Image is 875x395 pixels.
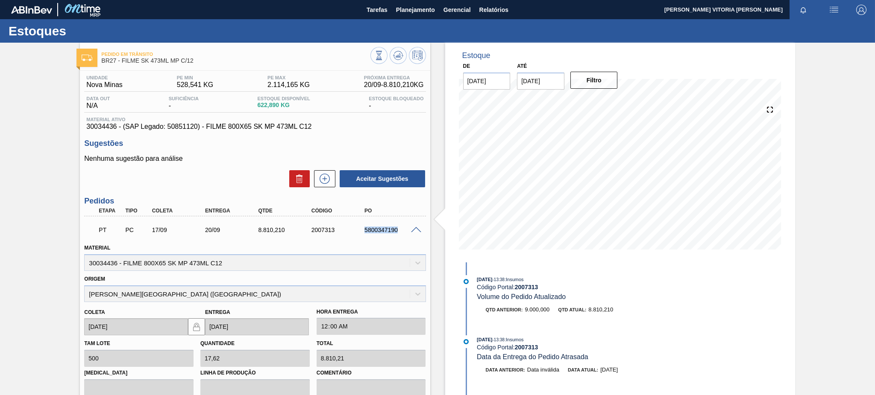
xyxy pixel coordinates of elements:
[167,96,201,110] div: -
[463,63,470,69] label: De
[505,277,524,282] span: : Insumos
[86,96,110,101] span: Data out
[9,26,160,36] h1: Estoques
[335,169,426,188] div: Aceitar Sugestões
[200,367,310,379] label: Linha de Produção
[443,5,471,15] span: Gerencial
[310,170,335,187] div: Nova sugestão
[515,344,538,351] strong: 2007313
[515,284,538,290] strong: 2007313
[86,75,122,80] span: Unidade
[464,339,469,344] img: atual
[600,366,618,373] span: [DATE]
[790,4,817,16] button: Notificações
[205,318,309,335] input: dd/mm/yyyy
[84,139,426,148] h3: Sugestões
[200,340,235,346] label: Quantidade
[570,72,618,89] button: Filtro
[191,322,202,332] img: locked
[309,208,369,214] div: Código
[97,221,124,239] div: Pedido em Trânsito
[477,353,588,360] span: Data da Entrega do Pedido Atrasada
[856,5,866,15] img: Logout
[101,52,370,57] span: Pedido em Trânsito
[150,227,210,233] div: 17/09/2025
[517,73,564,90] input: dd/mm/yyyy
[462,51,490,60] div: Estoque
[367,96,426,110] div: -
[364,81,424,89] span: 20/09 - 8.810,210 KG
[257,102,310,108] span: 622,890 KG
[169,96,199,101] span: Suficiência
[568,367,598,372] span: Data atual:
[588,306,613,313] span: 8.810,210
[829,5,839,15] img: userActions
[317,340,333,346] label: Total
[203,208,263,214] div: Entrega
[82,55,92,61] img: Ícone
[362,208,422,214] div: PO
[477,293,566,300] span: Volume do Pedido Atualizado
[370,47,388,64] button: Visão Geral dos Estoques
[11,6,52,14] img: TNhmsLtSVTkK8tSr43FrP2fwEKptu5GPRR3wAAAABJRU5ErkJggg==
[99,227,122,233] p: PT
[150,208,210,214] div: Coleta
[525,306,549,313] span: 9.000,000
[84,197,426,206] h3: Pedidos
[86,123,423,131] span: 30034436 - (SAP Legado: 50851120) - FILME 800X65 SK MP 473ML C12
[464,279,469,284] img: atual
[362,227,422,233] div: 5800347190
[367,5,388,15] span: Tarefas
[486,367,525,372] span: Data anterior:
[477,277,492,282] span: [DATE]
[409,47,426,64] button: Programar Estoque
[493,277,505,282] span: - 13:38
[256,208,316,214] div: Qtde
[309,227,369,233] div: 2007313
[364,75,424,80] span: Próxima Entrega
[177,75,213,80] span: PE MIN
[340,170,425,187] button: Aceitar Sugestões
[517,63,527,69] label: Até
[84,96,112,110] div: N/A
[84,318,188,335] input: dd/mm/yyyy
[84,245,110,251] label: Material
[84,155,426,163] p: Nenhuma sugestão para análise
[84,309,105,315] label: Coleta
[369,96,423,101] span: Estoque Bloqueado
[477,284,680,290] div: Código Portal:
[205,309,230,315] label: Entrega
[396,5,435,15] span: Planejamento
[505,337,524,342] span: : Insumos
[486,307,523,312] span: Qtd anterior:
[527,366,559,373] span: Data inválida
[101,58,370,64] span: BR27 - FILME SK 473ML MP C/12
[123,227,151,233] div: Pedido de Compra
[97,208,124,214] div: Etapa
[317,367,426,379] label: Comentário
[86,81,122,89] span: Nova Minas
[267,75,310,80] span: PE MAX
[177,81,213,89] span: 528,541 KG
[84,367,194,379] label: [MEDICAL_DATA]
[479,5,508,15] span: Relatórios
[256,227,316,233] div: 8.810,210
[317,306,426,318] label: Hora Entrega
[123,208,151,214] div: Tipo
[477,337,492,342] span: [DATE]
[203,227,263,233] div: 20/09/2025
[463,73,511,90] input: dd/mm/yyyy
[285,170,310,187] div: Excluir Sugestões
[84,276,105,282] label: Origem
[477,344,680,351] div: Código Portal:
[390,47,407,64] button: Atualizar Gráfico
[257,96,310,101] span: Estoque Disponível
[84,340,110,346] label: Tam lote
[267,81,310,89] span: 2.114,165 KG
[188,318,205,335] button: locked
[493,337,505,342] span: - 13:38
[86,117,423,122] span: Material ativo
[558,307,586,312] span: Qtd atual:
